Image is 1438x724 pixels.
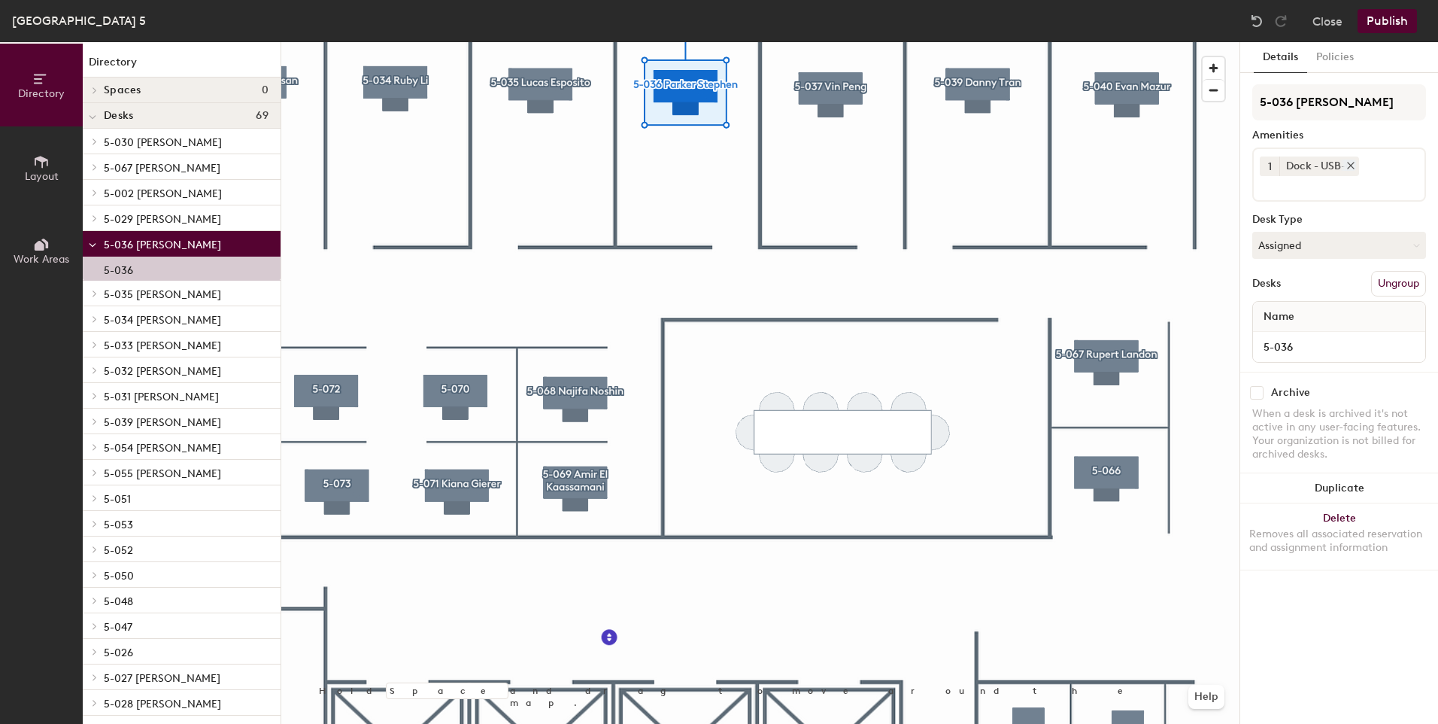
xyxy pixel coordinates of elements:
[256,110,268,122] span: 69
[1256,303,1302,330] span: Name
[1240,503,1438,570] button: DeleteRemoves all associated reservation and assignment information
[1358,9,1417,33] button: Publish
[83,54,281,78] h1: Directory
[104,544,133,557] span: 5-052
[1252,129,1426,141] div: Amenities
[1249,14,1264,29] img: Undo
[104,187,222,200] span: 5-002 [PERSON_NAME]
[1252,407,1426,461] div: When a desk is archived it's not active in any user-facing features. Your organization is not bil...
[104,391,219,403] span: 5-031 [PERSON_NAME]
[104,698,221,710] span: 5-028 [PERSON_NAME]
[104,442,221,455] span: 5-054 [PERSON_NAME]
[1279,157,1359,176] div: Dock - USB-C
[104,493,131,506] span: 5-051
[25,170,59,183] span: Layout
[1252,232,1426,259] button: Assigned
[104,570,134,583] span: 5-050
[104,314,221,327] span: 5-034 [PERSON_NAME]
[104,365,221,378] span: 5-032 [PERSON_NAME]
[1249,528,1429,555] div: Removes all associated reservation and assignment information
[104,213,221,226] span: 5-029 [PERSON_NAME]
[14,253,69,266] span: Work Areas
[104,239,221,251] span: 5-036 [PERSON_NAME]
[104,519,133,531] span: 5-053
[104,162,220,175] span: 5-067 [PERSON_NAME]
[1312,9,1342,33] button: Close
[18,87,65,100] span: Directory
[1268,159,1272,175] span: 1
[1260,157,1279,176] button: 1
[104,646,133,659] span: 5-026
[104,288,221,301] span: 5-035 [PERSON_NAME]
[1188,685,1224,709] button: Help
[104,467,221,480] span: 5-055 [PERSON_NAME]
[1252,214,1426,226] div: Desk Type
[104,416,221,429] span: 5-039 [PERSON_NAME]
[262,84,268,96] span: 0
[1252,278,1281,290] div: Desks
[1271,387,1310,399] div: Archive
[104,84,141,96] span: Spaces
[1254,42,1307,73] button: Details
[12,11,146,30] div: [GEOGRAPHIC_DATA] 5
[1307,42,1363,73] button: Policies
[1371,271,1426,297] button: Ungroup
[104,260,133,277] p: 5-036
[1240,473,1438,503] button: Duplicate
[1256,336,1422,357] input: Unnamed desk
[104,339,221,352] span: 5-033 [PERSON_NAME]
[1273,14,1288,29] img: Redo
[104,621,132,634] span: 5-047
[104,595,133,608] span: 5-048
[104,136,222,149] span: 5-030 [PERSON_NAME]
[104,110,133,122] span: Desks
[104,672,220,685] span: 5-027 [PERSON_NAME]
